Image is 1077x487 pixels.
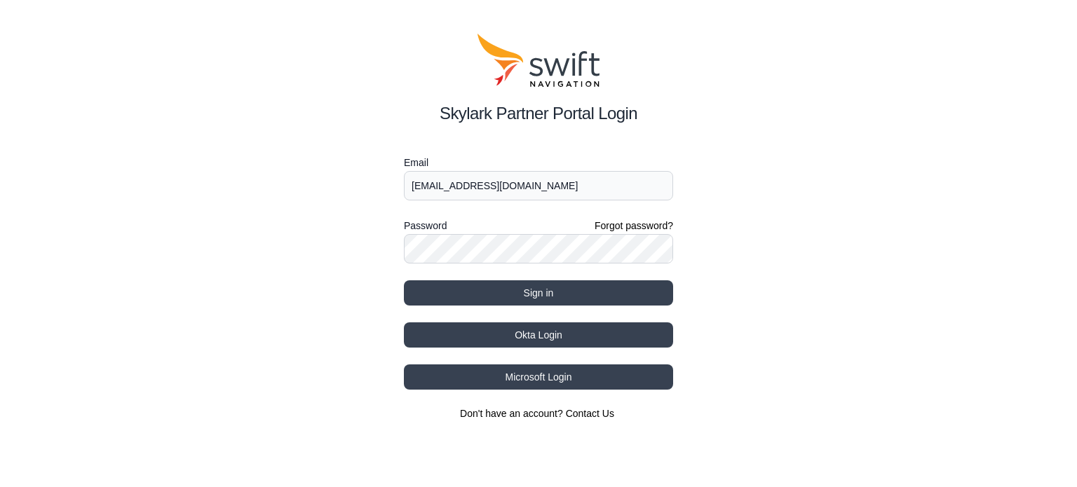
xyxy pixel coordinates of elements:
button: Sign in [404,280,673,306]
a: Contact Us [566,408,614,419]
label: Email [404,154,673,171]
label: Password [404,217,447,234]
button: Okta Login [404,322,673,348]
section: Don't have an account? [404,406,673,420]
h2: Skylark Partner Portal Login [404,101,673,126]
button: Microsoft Login [404,364,673,390]
a: Forgot password? [595,219,673,233]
